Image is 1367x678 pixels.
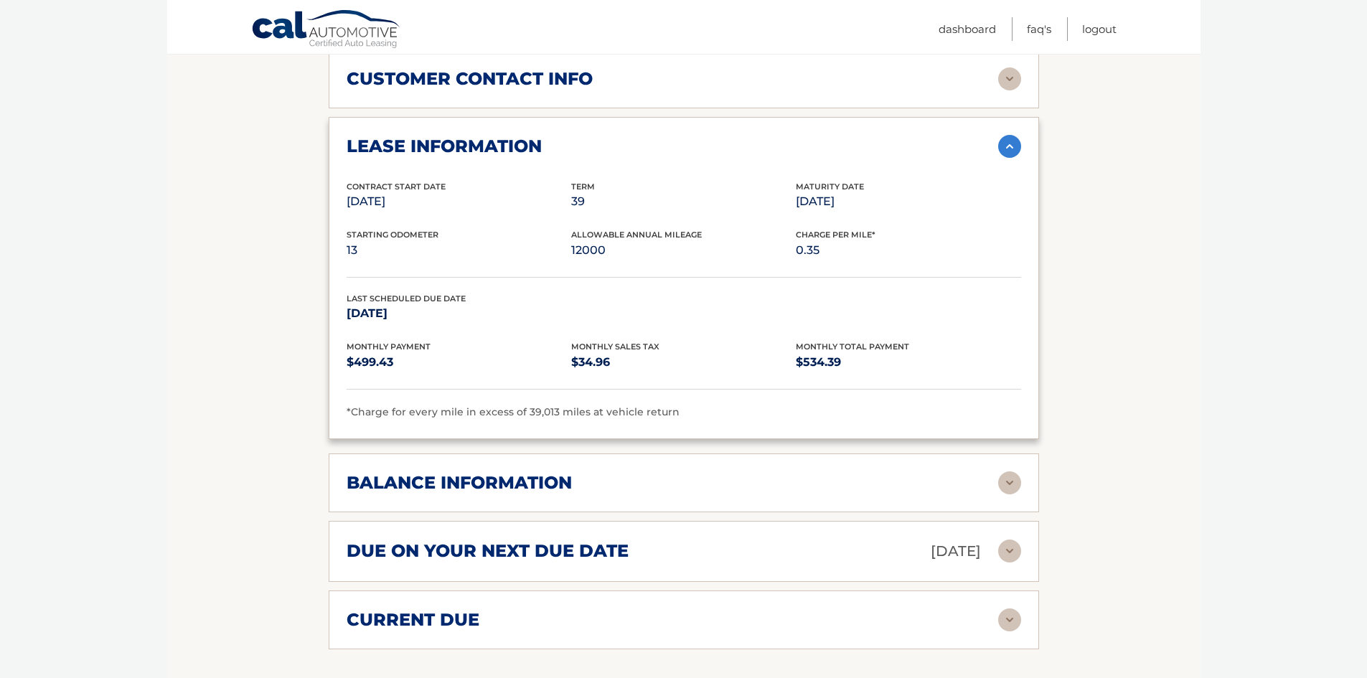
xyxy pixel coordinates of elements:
a: Dashboard [939,17,996,41]
img: accordion-rest.svg [998,67,1021,90]
p: [DATE] [796,192,1020,212]
a: Logout [1082,17,1117,41]
p: 39 [571,192,796,212]
span: Maturity Date [796,182,864,192]
span: Monthly Sales Tax [571,342,659,352]
p: $499.43 [347,352,571,372]
span: Term [571,182,595,192]
h2: lease information [347,136,542,157]
span: Monthly Payment [347,342,431,352]
p: 13 [347,240,571,260]
a: Cal Automotive [251,9,402,51]
img: accordion-rest.svg [998,540,1021,562]
a: FAQ's [1027,17,1051,41]
span: Allowable Annual Mileage [571,230,702,240]
p: 0.35 [796,240,1020,260]
p: 12000 [571,240,796,260]
p: $34.96 [571,352,796,372]
img: accordion-active.svg [998,135,1021,158]
h2: current due [347,609,479,631]
span: Contract Start Date [347,182,446,192]
p: [DATE] [347,303,571,324]
span: Starting Odometer [347,230,438,240]
p: $534.39 [796,352,1020,372]
span: Last Scheduled Due Date [347,293,466,303]
p: [DATE] [347,192,571,212]
p: [DATE] [931,539,981,564]
span: Monthly Total Payment [796,342,909,352]
img: accordion-rest.svg [998,608,1021,631]
h2: customer contact info [347,68,593,90]
h2: due on your next due date [347,540,629,562]
h2: balance information [347,472,572,494]
img: accordion-rest.svg [998,471,1021,494]
span: *Charge for every mile in excess of 39,013 miles at vehicle return [347,405,680,418]
span: Charge Per Mile* [796,230,875,240]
